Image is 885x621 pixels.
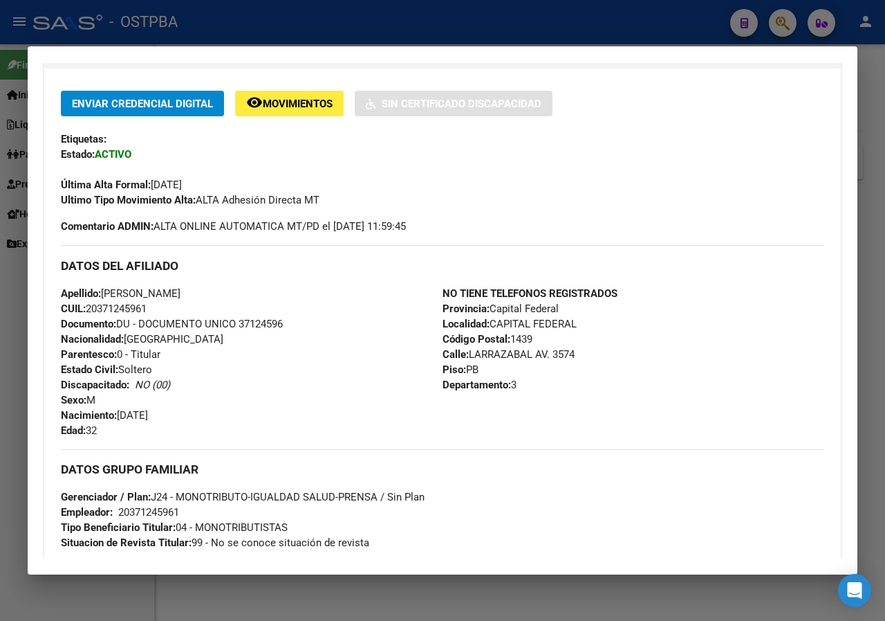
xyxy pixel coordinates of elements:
span: ALTA ONLINE AUTOMATICA MT/PD el [DATE] 11:59:45 [61,219,406,234]
strong: Piso: [442,363,466,376]
span: DU - DOCUMENTO UNICO 37124596 [61,318,283,330]
span: 0 - Titular [61,348,160,361]
span: [DATE] [61,179,182,191]
span: [GEOGRAPHIC_DATA] [61,333,223,345]
strong: Empleador: [61,506,113,519]
strong: Parentesco: [61,348,117,361]
strong: Ultimo Tipo Movimiento Alta: [61,194,196,206]
strong: Sexo: [61,394,86,406]
button: Movimientos [235,91,344,116]
span: Enviar Credencial Digital [72,98,213,110]
i: NO (00) [135,379,170,391]
span: Capital Federal [442,303,559,315]
span: J24 - MONOTRIBUTO-IGUALDAD SALUD-PRENSA / Sin Plan [61,491,425,503]
strong: Nacionalidad: [61,333,124,345]
h3: DATOS DEL AFILIADO [61,258,824,273]
strong: Etiquetas: [61,133,106,145]
span: 32 [61,424,97,437]
strong: Apellido: [61,287,101,300]
strong: Departamento: [442,379,511,391]
span: M [61,394,95,406]
strong: Localidad: [442,318,490,330]
strong: Nacimiento: [61,409,117,422]
div: 20371245961 [118,505,179,520]
span: [DATE] [61,409,148,422]
strong: Documento: [61,318,116,330]
strong: Situacion de Revista Titular: [61,537,192,549]
strong: Discapacitado: [61,379,129,391]
button: Sin Certificado Discapacidad [355,91,552,116]
span: Soltero [61,363,152,376]
strong: ACTIVO [95,148,131,161]
strong: Provincia: [442,303,490,315]
span: Sin Certificado Discapacidad [382,98,541,110]
mat-icon: remove_red_eye [246,94,263,111]
span: PB [442,363,478,376]
span: 04 - MONOTRIBUTISTAS [61,521,288,534]
strong: Calle: [442,348,469,361]
strong: Gerenciador / Plan: [61,491,151,503]
span: CAPITAL FEDERAL [442,318,577,330]
span: 20371245961 [61,303,147,315]
strong: Tipo Beneficiario Titular: [61,521,176,534]
strong: CUIL: [61,303,86,315]
strong: NO TIENE TELEFONOS REGISTRADOS [442,287,617,300]
span: 3 [442,379,516,391]
strong: Código Postal: [442,333,510,345]
button: Enviar Credencial Digital [61,91,224,116]
strong: Comentario ADMIN: [61,220,153,233]
strong: Edad: [61,424,86,437]
span: Movimientos [263,98,333,110]
strong: Estado Civil: [61,363,118,376]
div: Open Intercom Messenger [838,574,871,607]
h3: DATOS GRUPO FAMILIAR [61,462,824,477]
span: LARRAZABAL AV. 3574 [442,348,575,361]
span: 99 - No se conoce situación de revista [61,537,369,549]
strong: Última Alta Formal: [61,179,151,191]
span: ALTA Adhesión Directa MT [61,194,319,206]
strong: Estado: [61,148,95,161]
span: 1439 [442,333,532,345]
span: [PERSON_NAME] [61,287,180,300]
